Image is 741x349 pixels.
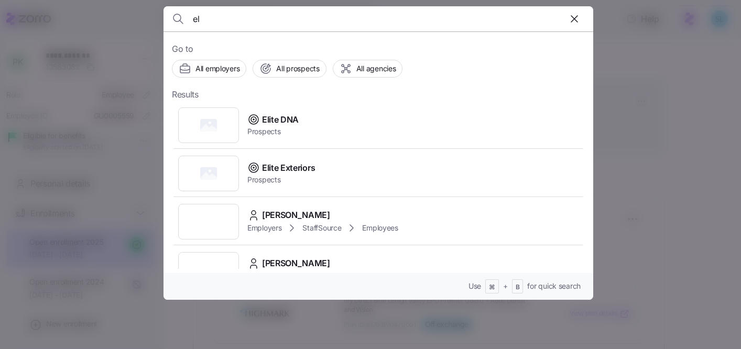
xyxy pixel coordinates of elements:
button: All prospects [253,60,326,78]
span: Use [468,281,481,291]
span: StaffSource [302,223,341,233]
span: Elite Exteriors [262,161,315,174]
span: All employers [195,63,239,74]
span: Go to [172,42,585,56]
span: Prospects [247,174,315,185]
span: All agencies [356,63,396,74]
span: for quick search [527,281,581,291]
button: All agencies [333,60,403,78]
span: Employees [362,223,398,233]
span: Employers [247,223,281,233]
span: [PERSON_NAME] [262,257,330,270]
span: + [503,281,508,291]
span: Prospects [247,126,299,137]
span: B [516,283,520,292]
button: All employers [172,60,246,78]
span: [PERSON_NAME] [262,209,330,222]
span: All prospects [276,63,319,74]
span: Elite DNA [262,113,299,126]
span: Results [172,88,199,101]
span: ⌘ [489,283,495,292]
